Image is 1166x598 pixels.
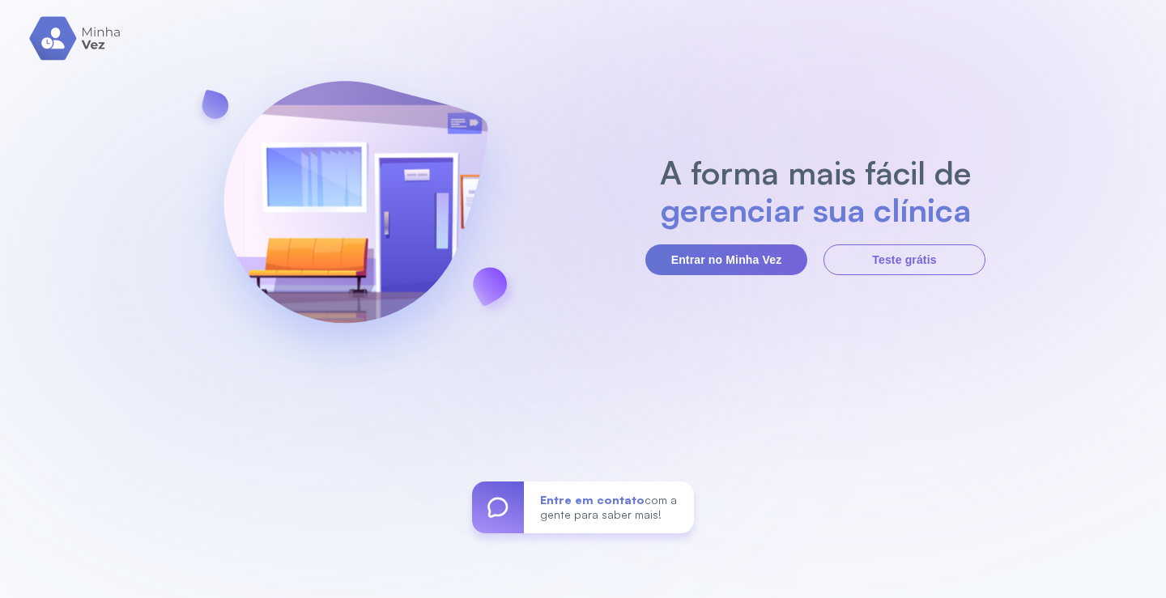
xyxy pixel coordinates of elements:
[29,16,122,61] img: logo.svg
[524,481,694,533] div: com a gente para saber mais!
[540,493,645,507] span: Entre em contato
[645,244,807,275] button: Entrar no Minha Vez
[823,244,985,275] button: Teste grátis
[181,38,530,390] img: banner-login.svg
[652,191,980,228] h2: gerenciar sua clínica
[652,154,980,191] h2: A forma mais fácil de
[472,481,694,533] a: Entre em contatocom a gente para saber mais!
